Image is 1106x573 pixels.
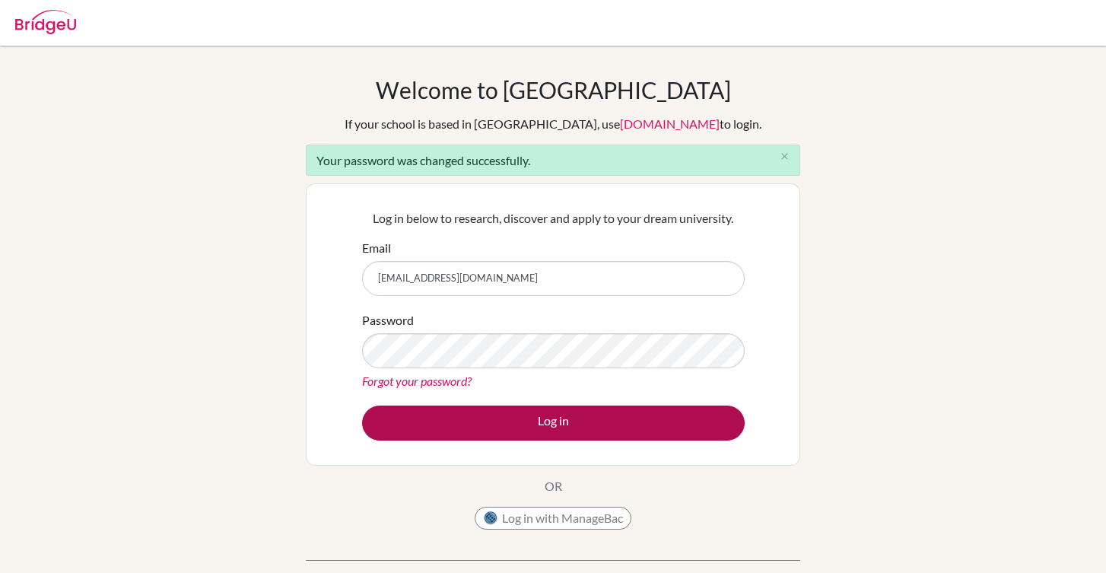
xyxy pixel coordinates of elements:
i: close [779,151,790,162]
h1: Welcome to [GEOGRAPHIC_DATA] [376,76,731,103]
div: Your password was changed successfully. [306,145,800,176]
button: Close [769,145,799,168]
a: Forgot your password? [362,374,472,388]
label: Password [362,311,414,329]
button: Log in with ManageBac [475,507,631,530]
p: OR [545,477,562,495]
div: If your school is based in [GEOGRAPHIC_DATA], use to login. [345,115,761,133]
button: Log in [362,406,745,441]
p: Log in below to research, discover and apply to your dream university. [362,209,745,228]
label: Email [362,239,391,257]
a: [DOMAIN_NAME] [620,116,720,131]
img: Bridge-U [15,10,76,34]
